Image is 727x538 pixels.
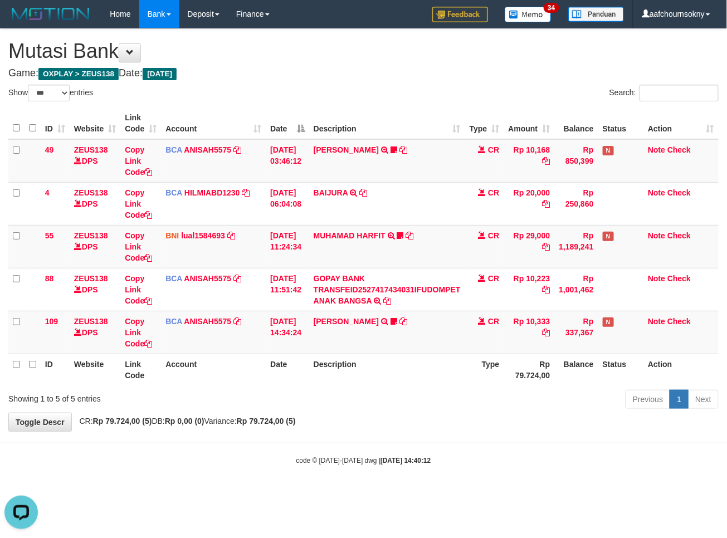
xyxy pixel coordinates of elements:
[233,317,241,326] a: Copy ANISAH5575 to clipboard
[314,317,379,326] a: [PERSON_NAME]
[314,274,461,305] a: GOPAY BANK TRANSFEID2527417434031IFUDOMPET ANAK BANGSA
[74,274,108,283] a: ZEUS138
[542,285,550,294] a: Copy Rp 10,223 to clipboard
[125,274,152,305] a: Copy Link Code
[8,85,93,101] label: Show entries
[667,317,691,326] a: Check
[165,188,182,197] span: BCA
[504,107,554,139] th: Amount: activate to sort column ascending
[603,232,614,241] span: Has Note
[120,354,161,385] th: Link Code
[266,225,309,268] td: [DATE] 11:24:34
[554,311,598,354] td: Rp 337,367
[161,354,266,385] th: Account
[45,145,54,154] span: 49
[688,390,719,409] a: Next
[667,274,691,283] a: Check
[266,182,309,225] td: [DATE] 06:04:08
[648,274,665,283] a: Note
[165,145,182,154] span: BCA
[8,6,93,22] img: MOTION_logo.png
[504,139,554,183] td: Rp 10,168
[74,188,108,197] a: ZEUS138
[266,107,309,139] th: Date: activate to sort column descending
[383,296,391,305] a: Copy GOPAY BANK TRANSFEID2527417434031IFUDOMPET ANAK BANGSA to clipboard
[70,268,120,311] td: DPS
[554,139,598,183] td: Rp 850,399
[488,317,499,326] span: CR
[648,145,665,154] a: Note
[165,231,179,240] span: BNI
[45,317,58,326] span: 109
[233,274,241,283] a: Copy ANISAH5575 to clipboard
[227,231,235,240] a: Copy lual1584693 to clipboard
[406,231,414,240] a: Copy MUHAMAD HARFIT to clipboard
[8,389,295,404] div: Showing 1 to 5 of 5 entries
[8,40,719,62] h1: Mutasi Bank
[544,3,559,13] span: 34
[504,311,554,354] td: Rp 10,333
[74,145,108,154] a: ZEUS138
[93,417,152,425] strong: Rp 79.724,00 (5)
[667,145,691,154] a: Check
[504,268,554,311] td: Rp 10,223
[667,231,691,240] a: Check
[504,182,554,225] td: Rp 20,000
[598,354,643,385] th: Status
[598,107,643,139] th: Status
[70,354,120,385] th: Website
[181,231,225,240] a: lual1584693
[70,311,120,354] td: DPS
[41,107,70,139] th: ID: activate to sort column ascending
[70,225,120,268] td: DPS
[465,354,504,385] th: Type
[266,354,309,385] th: Date
[609,85,719,101] label: Search:
[161,107,266,139] th: Account: activate to sort column ascending
[554,268,598,311] td: Rp 1,001,462
[70,107,120,139] th: Website: activate to sort column ascending
[667,188,691,197] a: Check
[432,7,488,22] img: Feedback.jpg
[542,156,550,165] a: Copy Rp 10,168 to clipboard
[165,274,182,283] span: BCA
[8,413,72,432] a: Toggle Descr
[648,231,665,240] a: Note
[266,311,309,354] td: [DATE] 14:34:24
[359,188,367,197] a: Copy BAIJURA to clipboard
[125,317,152,348] a: Copy Link Code
[648,188,665,197] a: Note
[309,107,465,139] th: Description: activate to sort column ascending
[165,417,204,425] strong: Rp 0,00 (0)
[399,317,407,326] a: Copy LISTON SITOR to clipboard
[45,274,54,283] span: 88
[603,317,614,327] span: Has Note
[542,242,550,251] a: Copy Rp 29,000 to clipboard
[70,139,120,183] td: DPS
[266,268,309,311] td: [DATE] 11:51:42
[45,231,54,240] span: 55
[242,188,250,197] a: Copy HILMIABD1230 to clipboard
[184,274,231,283] a: ANISAH5575
[74,317,108,326] a: ZEUS138
[120,107,161,139] th: Link Code: activate to sort column ascending
[603,146,614,155] span: Has Note
[554,182,598,225] td: Rp 250,860
[554,354,598,385] th: Balance
[38,68,119,80] span: OXPLAY > ZEUS138
[380,457,431,464] strong: [DATE] 14:40:12
[74,231,108,240] a: ZEUS138
[296,457,431,464] small: code © [DATE]-[DATE] dwg |
[237,417,296,425] strong: Rp 79.724,00 (5)
[70,182,120,225] td: DPS
[648,317,665,326] a: Note
[28,85,70,101] select: Showentries
[143,68,177,80] span: [DATE]
[488,145,499,154] span: CR
[643,107,719,139] th: Action: activate to sort column ascending
[125,188,152,219] a: Copy Link Code
[504,354,554,385] th: Rp 79.724,00
[4,4,38,38] button: Open LiveChat chat widget
[45,188,50,197] span: 4
[266,139,309,183] td: [DATE] 03:46:12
